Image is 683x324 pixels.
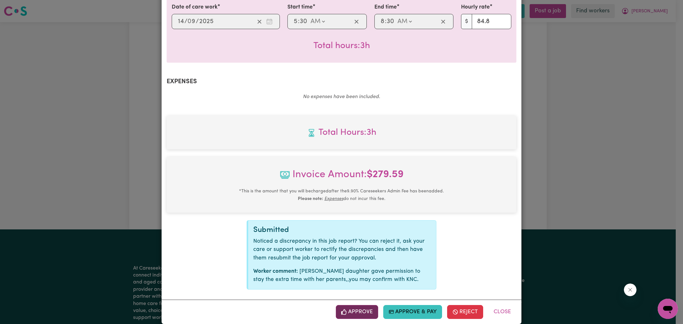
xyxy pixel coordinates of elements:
[386,17,394,26] input: --
[461,3,490,11] label: Hourly rate
[253,269,298,274] strong: Worker comment:
[184,18,188,25] span: /
[253,237,431,262] p: Noticed a discrepancy in this job report? You can reject it, ask your care or support worker to r...
[658,299,678,319] iframe: Button to launch messaging window
[298,18,299,25] span: :
[239,189,444,201] small: This is the amount that you will be charged after the 9.90 % Careseekers Admin Fee has been added...
[488,305,516,319] button: Close
[374,3,397,11] label: End time
[624,283,637,296] iframe: Close message
[383,305,442,319] button: Approve & Pay
[196,18,199,25] span: /
[264,17,274,26] button: Enter the date of care work
[385,18,386,25] span: :
[253,267,431,284] p: [PERSON_NAME] daughter gave permission to stay the extra time with her parents,,you may confirm w...
[172,167,511,187] span: Invoice Amount:
[287,3,313,11] label: Start time
[447,305,483,319] button: Reject
[461,14,472,29] span: $
[324,196,343,201] u: Expenses
[298,196,323,201] b: Please note:
[4,4,38,9] span: Need any help?
[178,17,184,26] input: --
[303,94,380,99] em: No expenses have been included.
[188,18,191,25] span: 0
[293,17,298,26] input: --
[299,17,307,26] input: --
[367,170,403,180] b: $ 279.59
[172,126,511,139] span: Total hours worked: 3 hours
[255,17,264,26] button: Clear date
[313,41,370,50] span: Total hours worked: 3 hours
[380,17,385,26] input: --
[336,305,378,319] button: Approve
[199,17,214,26] input: ----
[188,17,196,26] input: --
[167,78,516,85] h2: Expenses
[253,226,289,234] span: Submitted
[172,3,218,11] label: Date of care work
